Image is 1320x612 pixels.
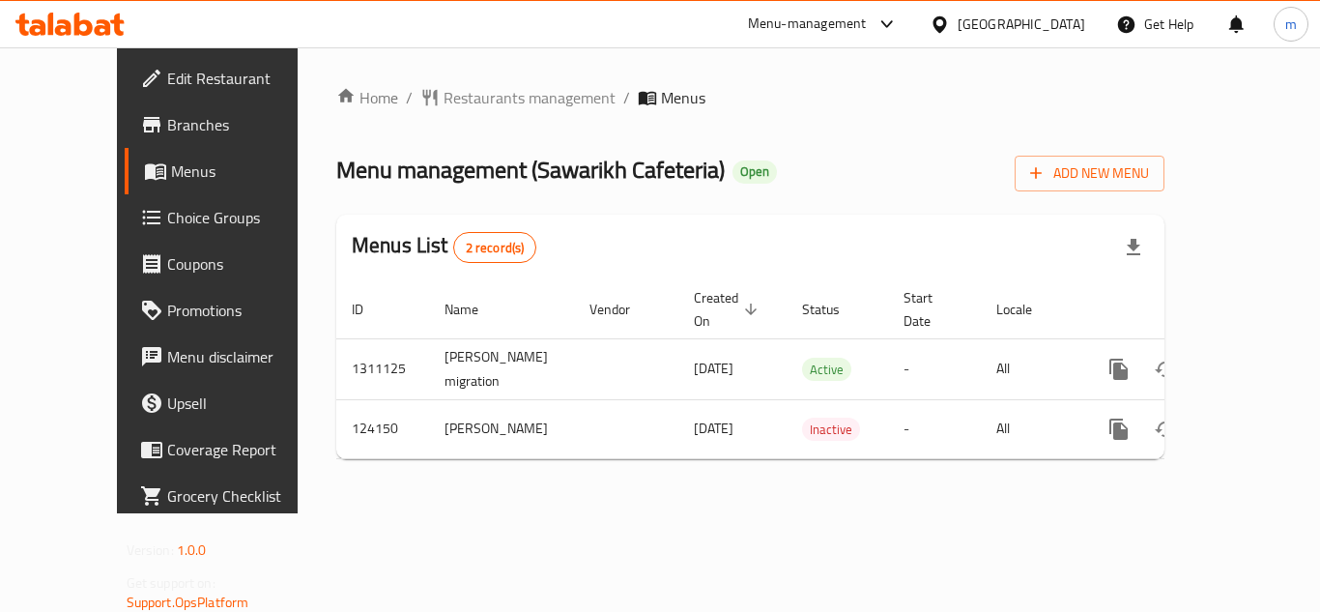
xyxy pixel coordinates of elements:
[125,55,337,102] a: Edit Restaurant
[1110,224,1157,271] div: Export file
[167,67,322,90] span: Edit Restaurant
[694,416,733,441] span: [DATE]
[694,286,763,333] span: Created On
[1096,406,1142,452] button: more
[352,231,536,263] h2: Menus List
[589,298,655,321] span: Vendor
[167,484,322,508] span: Grocery Checklist
[429,338,574,399] td: [PERSON_NAME] migration
[336,86,398,109] a: Home
[981,399,1080,458] td: All
[336,338,429,399] td: 1311125
[171,160,322,183] span: Menus
[1096,346,1142,393] button: more
[167,392,322,415] span: Upsell
[125,380,337,426] a: Upsell
[453,232,537,263] div: Total records count
[167,345,322,368] span: Menu disclaimer
[981,338,1080,399] td: All
[1142,406,1189,452] button: Change Status
[420,86,616,109] a: Restaurants management
[167,113,322,136] span: Branches
[904,286,958,333] span: Start Date
[802,298,865,321] span: Status
[125,148,337,194] a: Menus
[167,252,322,276] span: Coupons
[336,86,1164,109] nav: breadcrumb
[694,356,733,381] span: [DATE]
[125,334,337,380] a: Menu disclaimer
[802,419,860,441] span: Inactive
[429,399,574,458] td: [PERSON_NAME]
[454,239,536,257] span: 2 record(s)
[125,473,337,519] a: Grocery Checklist
[167,206,322,229] span: Choice Groups
[125,194,337,241] a: Choice Groups
[125,287,337,334] a: Promotions
[802,418,860,441] div: Inactive
[336,280,1297,459] table: enhanced table
[888,399,981,458] td: -
[802,359,851,381] span: Active
[888,338,981,399] td: -
[127,538,174,563] span: Version:
[958,14,1085,35] div: [GEOGRAPHIC_DATA]
[1285,14,1297,35] span: m
[127,570,215,596] span: Get support on:
[748,13,867,36] div: Menu-management
[444,86,616,109] span: Restaurants management
[167,438,322,461] span: Coverage Report
[1142,346,1189,393] button: Change Status
[802,358,851,381] div: Active
[732,163,777,180] span: Open
[167,299,322,322] span: Promotions
[406,86,413,109] li: /
[661,86,705,109] span: Menus
[1030,161,1149,186] span: Add New Menu
[125,426,337,473] a: Coverage Report
[623,86,630,109] li: /
[352,298,388,321] span: ID
[336,399,429,458] td: 124150
[125,241,337,287] a: Coupons
[1015,156,1164,191] button: Add New Menu
[445,298,503,321] span: Name
[996,298,1057,321] span: Locale
[177,538,207,563] span: 1.0.0
[1080,280,1297,339] th: Actions
[732,160,777,184] div: Open
[336,148,725,191] span: Menu management ( Sawarikh Cafeteria )
[125,102,337,148] a: Branches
